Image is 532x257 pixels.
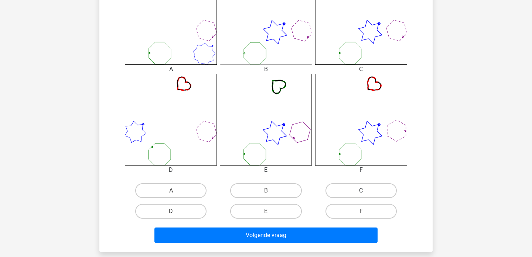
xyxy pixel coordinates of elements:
div: A [119,65,222,74]
div: E [214,166,317,174]
div: B [214,65,317,74]
button: Volgende vraag [154,228,378,243]
div: D [119,166,222,174]
label: A [135,183,207,198]
label: F [325,204,397,219]
label: B [230,183,301,198]
div: F [310,166,413,174]
label: E [230,204,301,219]
div: C [310,65,413,74]
label: C [325,183,397,198]
label: D [135,204,207,219]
